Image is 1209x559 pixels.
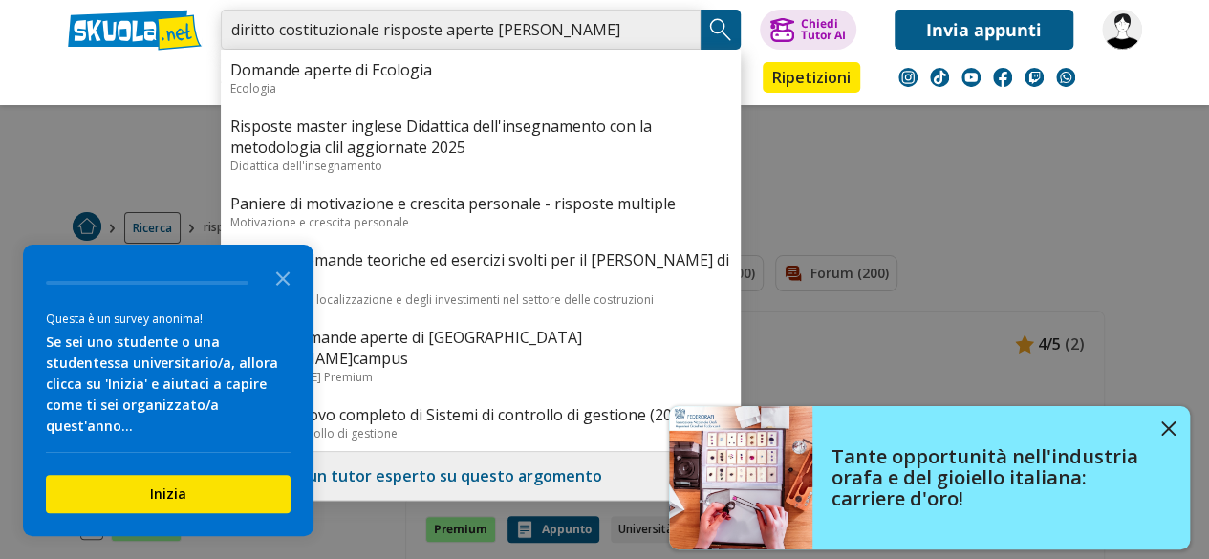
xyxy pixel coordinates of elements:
button: Close the survey [264,258,302,296]
img: Pwalter [1102,10,1142,50]
a: Paniere di motivazione e crescita personale - risposte multiple [230,193,731,214]
a: Appunti [216,62,302,97]
div: Didattica dell'insegnamento [230,158,731,174]
img: tiktok [930,68,949,87]
img: WhatsApp [1056,68,1075,87]
h4: Tante opportunità nell'industria orafa e del gioiello italiana: carriere d'oro! [831,446,1147,509]
div: Questa è un survey anonima! [46,310,291,328]
div: Motivazione e crescita personale [230,214,731,230]
img: facebook [993,68,1012,87]
button: Inizia [46,475,291,513]
a: Domande aperte di Ecologia [230,59,731,80]
div: Chiedi Tutor AI [800,18,845,41]
a: Tante opportunità nell'industria orafa e del gioiello italiana: carriere d'oro! [669,406,1190,549]
a: Paniere nuovo completo di Sistemi di controllo di gestione (2023) [230,404,731,425]
img: youtube [961,68,981,87]
img: Cerca appunti, riassunti o versioni [706,15,735,44]
img: twitch [1025,68,1044,87]
button: ChiediTutor AI [760,10,856,50]
div: Se sei uno studente o una studentessa universitario/a, allora clicca su 'Inizia' e aiutaci a capi... [46,332,291,437]
a: Invia appunti [895,10,1073,50]
a: paniere domande aperte di [GEOGRAPHIC_DATA][PERSON_NAME]campus [230,327,731,369]
div: [DOMAIN_NAME] Premium [230,369,731,385]
input: Cerca appunti, riassunti o versioni [221,10,701,50]
a: Risposte domande teoriche ed esercizi svolti per il [PERSON_NAME] di economia [230,249,731,291]
div: Economia della localizzazione e degli investimenti nel settore delle costruzioni [230,291,731,308]
a: Trova un tutor esperto su questo argomento [260,465,602,486]
div: Ecologia [230,80,731,97]
div: Survey [23,245,313,536]
img: close [1161,421,1176,436]
button: Search Button [701,10,741,50]
a: Risposte master inglese Didattica dell'insegnamento con la metodologia clil aggiornate 2025 [230,116,731,158]
div: Sistemi di controllo di gestione [230,425,731,441]
a: Ripetizioni [763,62,860,93]
img: instagram [898,68,918,87]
